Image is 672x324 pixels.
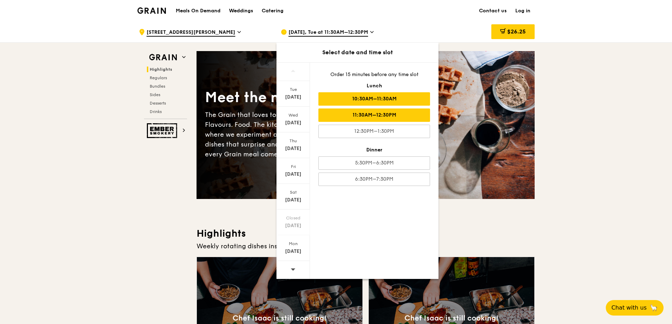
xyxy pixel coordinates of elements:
div: Catering [262,0,284,21]
span: 🦙 [649,304,658,312]
span: Sides [150,92,160,97]
div: 11:30AM–12:30PM [318,108,430,122]
a: Log in [511,0,535,21]
div: Closed [278,215,309,221]
a: Contact us [475,0,511,21]
div: Lunch [318,82,430,89]
div: 6:30PM–7:30PM [318,173,430,186]
div: Dinner [318,147,430,154]
span: [DATE], Tue at 11:30AM–12:30PM [288,29,368,37]
span: Bundles [150,84,165,89]
div: 10:30AM–11:30AM [318,92,430,106]
div: [DATE] [278,119,309,126]
div: [DATE] [278,222,309,229]
div: [DATE] [278,248,309,255]
div: Wed [278,112,309,118]
div: Sat [278,189,309,195]
div: Mon [278,241,309,247]
div: Meet the new Grain [205,88,366,107]
div: Fri [278,164,309,169]
div: Select date and time slot [276,48,438,57]
div: [DATE] [278,94,309,101]
span: Chat with us [611,304,647,312]
div: [DATE] [278,197,309,204]
span: Desserts [150,101,166,106]
div: Tue [278,87,309,92]
img: Grain web logo [147,51,179,64]
div: Order 15 minutes before any time slot [318,71,430,78]
div: Weddings [229,0,253,21]
div: The Grain that loves to play. With ingredients. Flavours. Food. The kitchen is our happy place, w... [205,110,366,159]
a: Catering [257,0,288,21]
div: [DATE] [278,171,309,178]
span: Drinks [150,109,162,114]
span: $26.25 [507,28,526,35]
div: 5:30PM–6:30PM [318,156,430,170]
div: [DATE] [278,145,309,152]
h3: Highlights [197,227,535,240]
span: Regulars [150,75,167,80]
div: Weekly rotating dishes inspired by flavours from around the world. [197,241,535,251]
img: Grain [137,7,166,14]
img: Ember Smokery web logo [147,123,179,138]
span: [STREET_ADDRESS][PERSON_NAME] [147,29,235,37]
div: Thu [278,138,309,144]
a: Weddings [225,0,257,21]
span: Highlights [150,67,172,72]
button: Chat with us🦙 [606,300,664,316]
div: 12:30PM–1:30PM [318,125,430,138]
h1: Meals On Demand [176,7,220,14]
